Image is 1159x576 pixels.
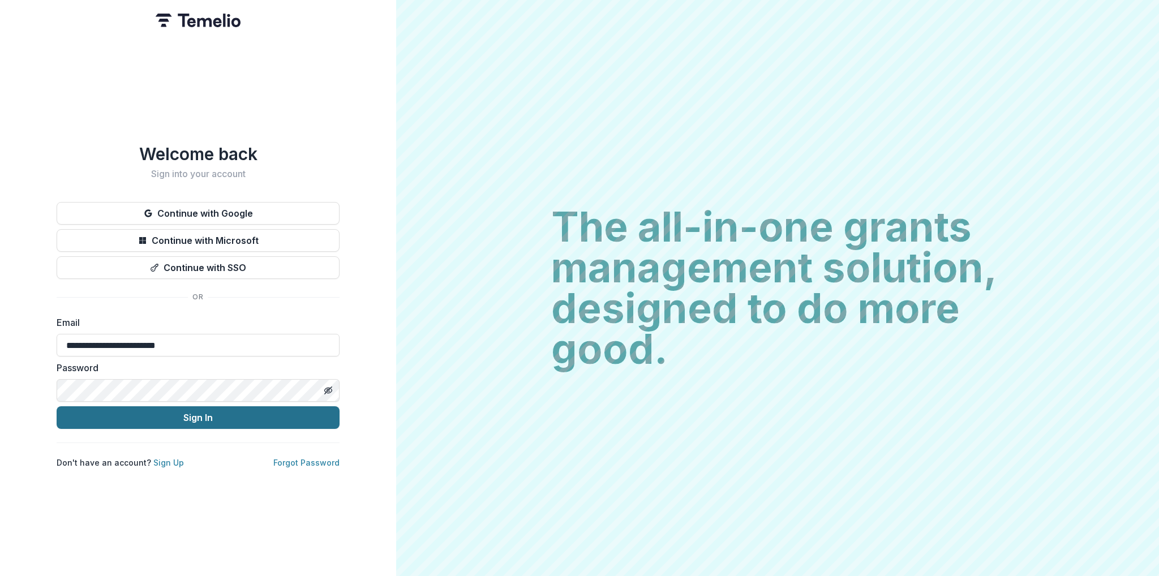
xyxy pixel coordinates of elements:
[57,316,333,329] label: Email
[57,144,340,164] h1: Welcome back
[57,406,340,429] button: Sign In
[273,458,340,467] a: Forgot Password
[156,14,241,27] img: Temelio
[319,381,337,399] button: Toggle password visibility
[57,169,340,179] h2: Sign into your account
[57,361,333,375] label: Password
[153,458,184,467] a: Sign Up
[57,457,184,468] p: Don't have an account?
[57,256,340,279] button: Continue with SSO
[57,229,340,252] button: Continue with Microsoft
[57,202,340,225] button: Continue with Google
